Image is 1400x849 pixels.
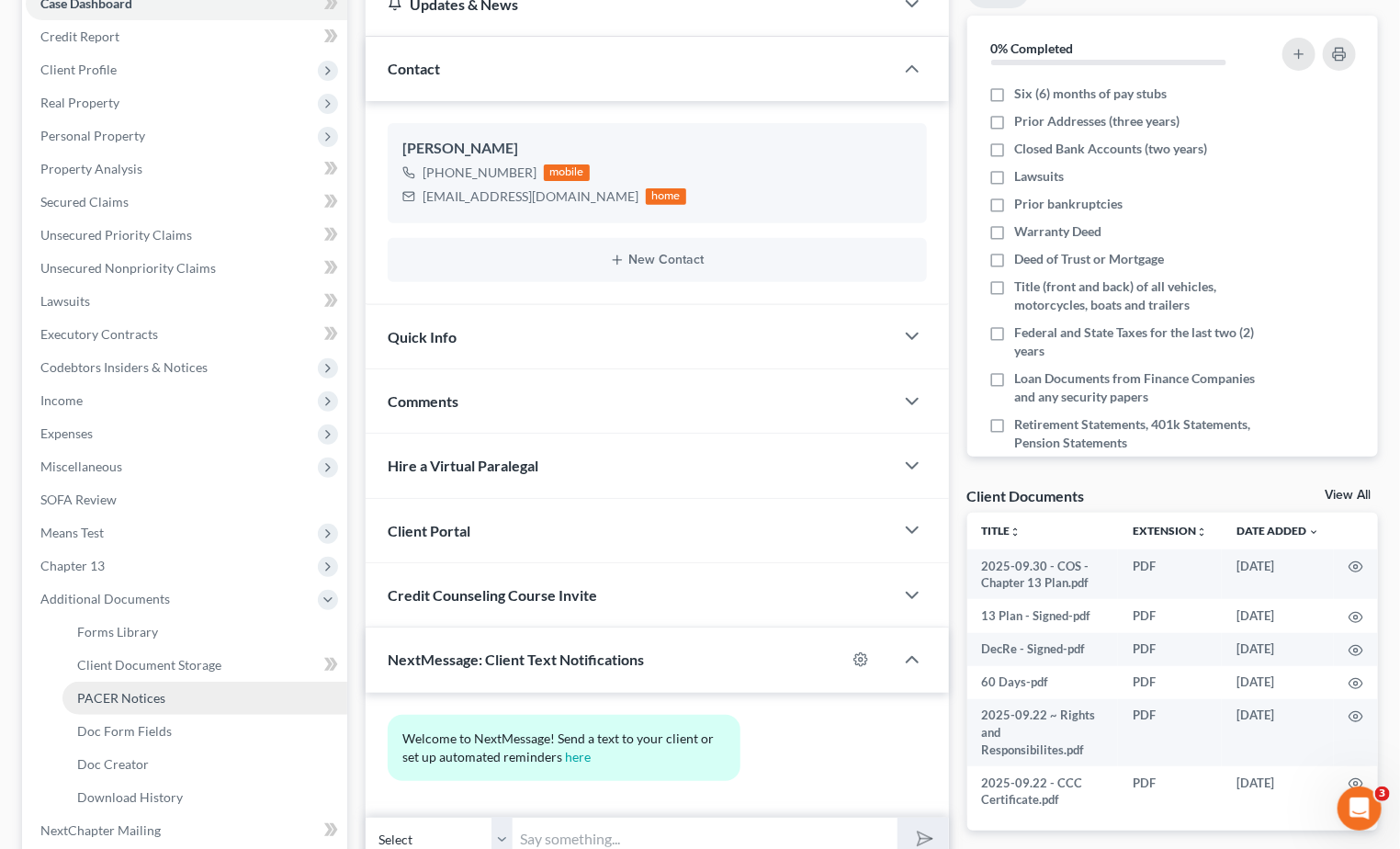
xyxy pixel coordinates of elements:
span: Prior Addresses (three years) [1015,112,1180,130]
td: PDF [1118,549,1222,600]
iframe: Intercom live chat [1338,787,1382,831]
span: Secured Claims [40,194,129,209]
span: Hire a Virtual Paralegal [388,457,538,474]
a: Doc Creator [62,748,347,781]
a: Secured Claims [26,186,347,219]
a: Download History [62,781,347,814]
button: New Contact [402,253,912,267]
span: Deed of Trust or Mortgage [1015,250,1165,268]
a: Executory Contracts [26,318,347,351]
span: NextChapter Mailing [40,822,161,838]
a: NextChapter Mailing [26,814,347,847]
span: Welcome to NextMessage! Send a text to your client or set up automated reminders [402,730,717,764]
a: View All [1325,489,1371,502]
td: PDF [1118,599,1222,632]
a: Property Analysis [26,153,347,186]
span: Lawsuits [1015,167,1065,186]
span: 3 [1375,787,1390,801]
td: 13 Plan - Signed-pdf [967,599,1119,632]
a: Doc Form Fields [62,715,347,748]
span: Contact [388,60,440,77]
td: [DATE] [1222,599,1334,632]
td: DecRe - Signed-pdf [967,633,1119,666]
a: SOFA Review [26,483,347,516]
span: Forms Library [77,624,158,640]
span: Warranty Deed [1015,222,1102,241]
div: [PHONE_NUMBER] [423,164,536,182]
span: Credit Report [40,28,119,44]
i: unfold_more [1010,526,1022,538]
span: Unsecured Nonpriority Claims [40,260,216,276]
td: PDF [1118,766,1222,817]
span: Client Portal [388,522,470,539]
span: Income [40,392,83,408]
span: Closed Bank Accounts (two years) [1015,140,1208,158]
span: Means Test [40,525,104,540]
span: Real Property [40,95,119,110]
span: Executory Contracts [40,326,158,342]
td: 60 Days-pdf [967,666,1119,699]
i: expand_more [1308,526,1319,538]
span: Prior bankruptcies [1015,195,1123,213]
span: Quick Info [388,328,457,345]
td: 2025-09.22 - CCC Certificate.pdf [967,766,1119,817]
span: Retirement Statements, 401k Statements, Pension Statements [1015,415,1260,452]
strong: 0% Completed [991,40,1074,56]
a: Unsecured Priority Claims [26,219,347,252]
div: [EMAIL_ADDRESS][DOMAIN_NAME] [423,187,638,206]
span: Expenses [40,425,93,441]
span: Comments [388,392,458,410]
td: PDF [1118,666,1222,699]
td: [DATE] [1222,699,1334,766]
span: Chapter 13 [40,558,105,573]
div: mobile [544,164,590,181]
a: here [565,749,591,764]
a: Titleunfold_more [982,524,1022,538]
i: unfold_more [1196,526,1207,538]
span: Codebtors Insiders & Notices [40,359,208,375]
span: Title (front and back) of all vehicles, motorcycles, boats and trailers [1015,277,1260,314]
span: Doc Form Fields [77,723,172,739]
span: Loan Documents from Finance Companies and any security papers [1015,369,1260,406]
td: 2025-09.30 - COS - Chapter 13 Plan.pdf [967,549,1119,600]
span: Download History [77,789,183,805]
a: PACER Notices [62,682,347,715]
span: Credit Counseling Course Invite [388,586,597,604]
td: [DATE] [1222,633,1334,666]
span: Personal Property [40,128,145,143]
span: Additional Documents [40,591,170,606]
span: Doc Creator [77,756,149,772]
td: 2025-09.22 ~ Rights and Responsibilites.pdf [967,699,1119,766]
a: Unsecured Nonpriority Claims [26,252,347,285]
span: Client Profile [40,62,117,77]
span: Miscellaneous [40,458,122,474]
div: Client Documents [967,486,1085,505]
span: NextMessage: Client Text Notifications [388,651,644,668]
span: Unsecured Priority Claims [40,227,192,243]
a: Date Added expand_more [1236,524,1319,538]
td: PDF [1118,699,1222,766]
a: Forms Library [62,616,347,649]
a: Credit Report [26,20,347,53]
span: Client Document Storage [77,657,221,673]
span: Property Analysis [40,161,142,176]
td: PDF [1118,633,1222,666]
a: Client Document Storage [62,649,347,682]
span: Lawsuits [40,293,90,309]
td: [DATE] [1222,549,1334,600]
td: [DATE] [1222,666,1334,699]
span: Six (6) months of pay stubs [1015,85,1168,103]
span: PACER Notices [77,690,165,706]
span: SOFA Review [40,492,117,507]
td: [DATE] [1222,766,1334,817]
div: home [646,188,686,205]
a: Extensionunfold_more [1133,524,1207,538]
a: Lawsuits [26,285,347,318]
span: Federal and State Taxes for the last two (2) years [1015,323,1260,360]
div: [PERSON_NAME] [402,138,912,160]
